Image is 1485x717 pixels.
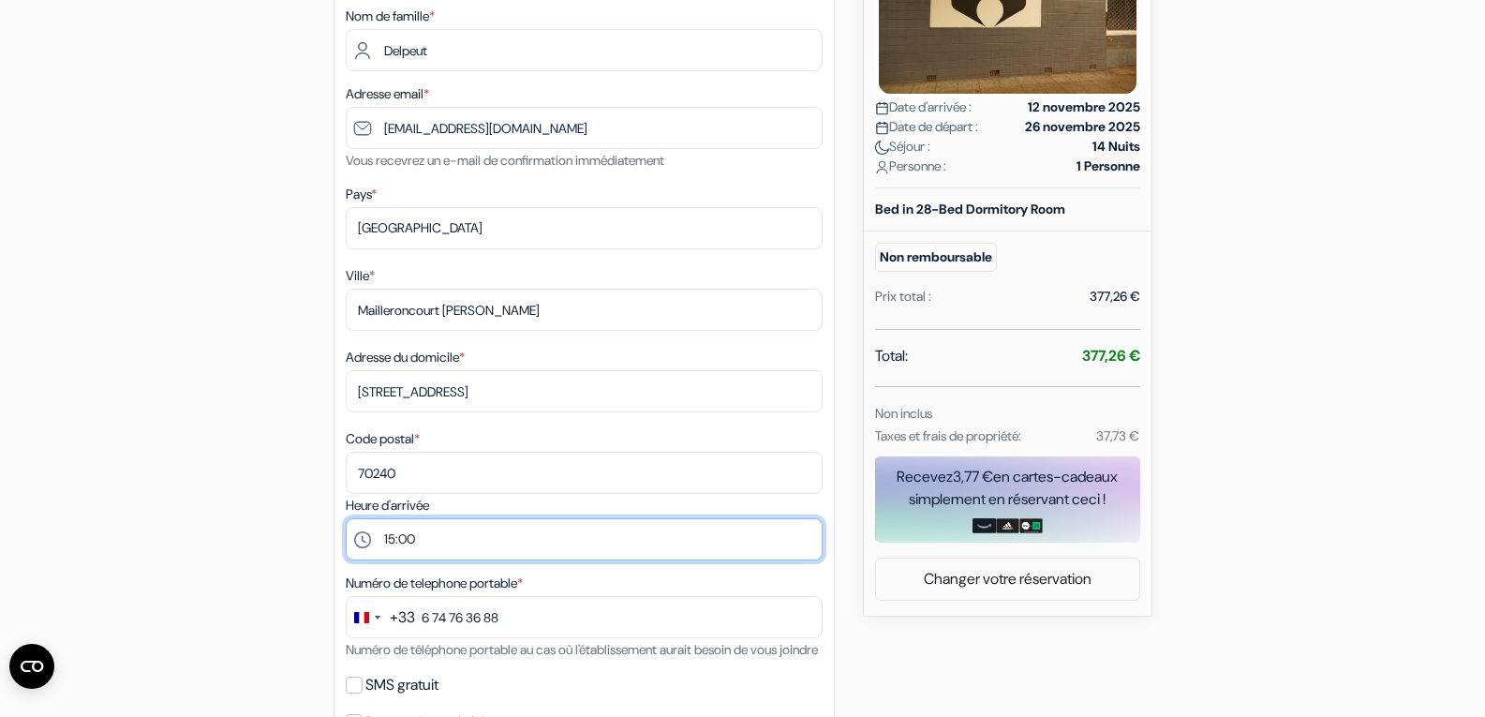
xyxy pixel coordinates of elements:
b: Bed in 28-Bed Dormitory Room [875,201,1065,217]
img: amazon-card-no-text.png [973,518,996,533]
small: Non remboursable [875,243,997,272]
small: Non inclus [875,405,932,422]
img: calendar.svg [875,121,889,135]
small: Vous recevrez un e-mail de confirmation immédiatement [346,152,664,169]
small: Numéro de téléphone portable au cas où l'établissement aurait besoin de vous joindre [346,641,818,658]
input: Entrer adresse e-mail [346,107,823,149]
label: Adresse email [346,84,429,104]
small: Taxes et frais de propriété: [875,427,1021,444]
button: Ouvrir le widget CMP [9,644,54,689]
img: uber-uber-eats-card.png [1019,518,1043,533]
strong: 1 Personne [1077,157,1140,176]
label: Ville [346,266,375,286]
small: 37,73 € [1096,427,1139,444]
div: Recevez en cartes-cadeaux simplement en réservant ceci ! [875,466,1140,511]
img: calendar.svg [875,101,889,115]
strong: 377,26 € [1082,346,1140,366]
input: 6 12 34 56 78 [346,596,823,638]
span: 3,77 € [953,467,993,486]
a: Changer votre réservation [876,561,1139,597]
img: adidas-card.png [996,518,1019,533]
label: SMS gratuit [365,672,438,698]
img: moon.svg [875,141,889,155]
label: Adresse du domicile [346,348,465,367]
label: Numéro de telephone portable [346,574,523,593]
span: Total: [875,345,908,367]
strong: 26 novembre 2025 [1025,117,1140,137]
button: Change country, selected France (+33) [347,597,415,637]
div: Prix total : [875,287,931,306]
label: Code postal [346,429,420,449]
strong: 12 novembre 2025 [1028,97,1140,117]
span: Date de départ : [875,117,978,137]
label: Heure d'arrivée [346,496,429,515]
input: Entrer le nom de famille [346,29,823,71]
label: Nom de famille [346,7,435,26]
div: +33 [390,606,415,629]
strong: 14 Nuits [1092,137,1140,157]
span: Personne : [875,157,946,176]
span: Date d'arrivée : [875,97,972,117]
label: Pays [346,185,377,204]
img: user_icon.svg [875,160,889,174]
div: 377,26 € [1090,287,1140,306]
span: Séjour : [875,137,930,157]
